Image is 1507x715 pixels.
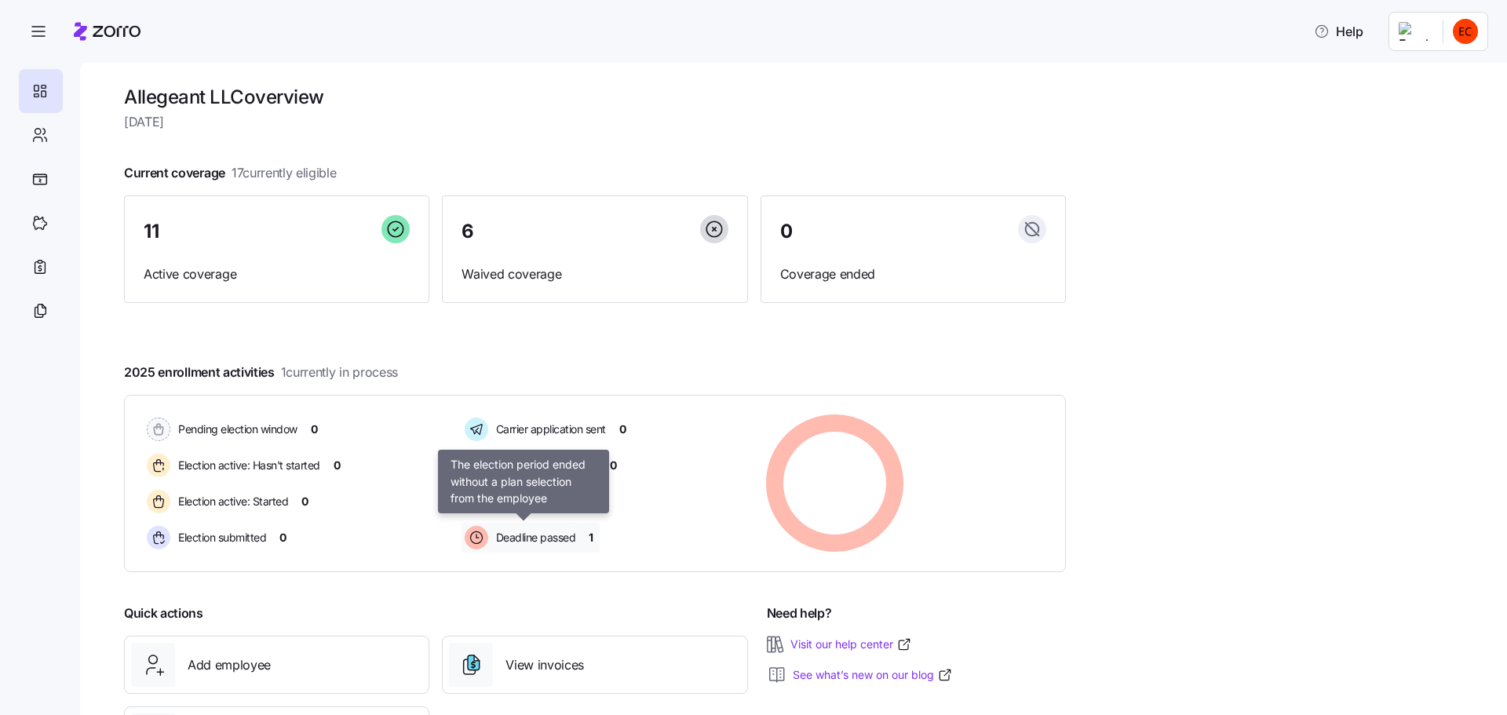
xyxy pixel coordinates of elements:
span: 0 [311,421,318,437]
span: 6 [462,222,474,241]
span: Waived coverage [462,264,728,284]
span: Pending election window [173,421,297,437]
span: View invoices [505,655,584,675]
span: Quick actions [124,604,203,623]
span: 17 currently eligible [232,163,337,183]
span: Election active: Hasn't started [173,458,320,473]
span: 0 [279,530,286,545]
span: 0 [619,421,626,437]
span: Carrier application sent [491,421,606,437]
button: Help [1301,16,1376,47]
span: Add employee [188,655,271,675]
img: Employer logo [1399,22,1430,41]
h1: Allegeant LLC overview [124,85,1066,109]
span: Help [1314,22,1363,41]
span: 0 [780,222,793,241]
span: Deadline passed [491,530,576,545]
img: cc97166a80db72ba115bf250c5d9a898 [1453,19,1478,44]
span: Need help? [767,604,832,623]
a: See what’s new on our blog [793,667,953,683]
a: Visit our help center [790,637,912,652]
span: Active coverage [144,264,410,284]
span: Coverage ended [780,264,1046,284]
span: Current coverage [124,163,337,183]
span: 1 currently in process [281,363,398,382]
span: 1 [589,530,593,545]
span: [DATE] [124,112,1066,132]
span: 0 [585,494,592,509]
span: 0 [334,458,341,473]
span: 0 [301,494,308,509]
span: Enrollment confirmed [491,458,597,473]
span: 11 [144,222,159,241]
span: 2025 enrollment activities [124,363,398,382]
span: Election active: Started [173,494,288,509]
span: Election submitted [173,530,266,545]
span: Waived election [491,494,572,509]
span: 0 [610,458,617,473]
